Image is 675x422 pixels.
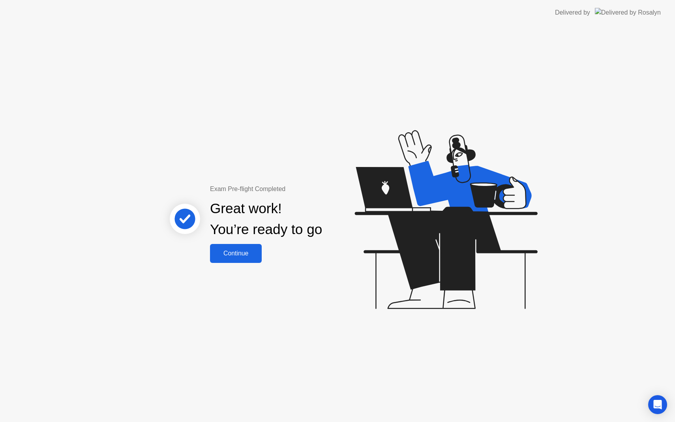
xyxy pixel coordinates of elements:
[555,8,590,17] div: Delivered by
[212,250,259,257] div: Continue
[210,198,322,240] div: Great work! You’re ready to go
[595,8,661,17] img: Delivered by Rosalyn
[648,395,667,414] div: Open Intercom Messenger
[210,184,373,194] div: Exam Pre-flight Completed
[210,244,262,263] button: Continue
